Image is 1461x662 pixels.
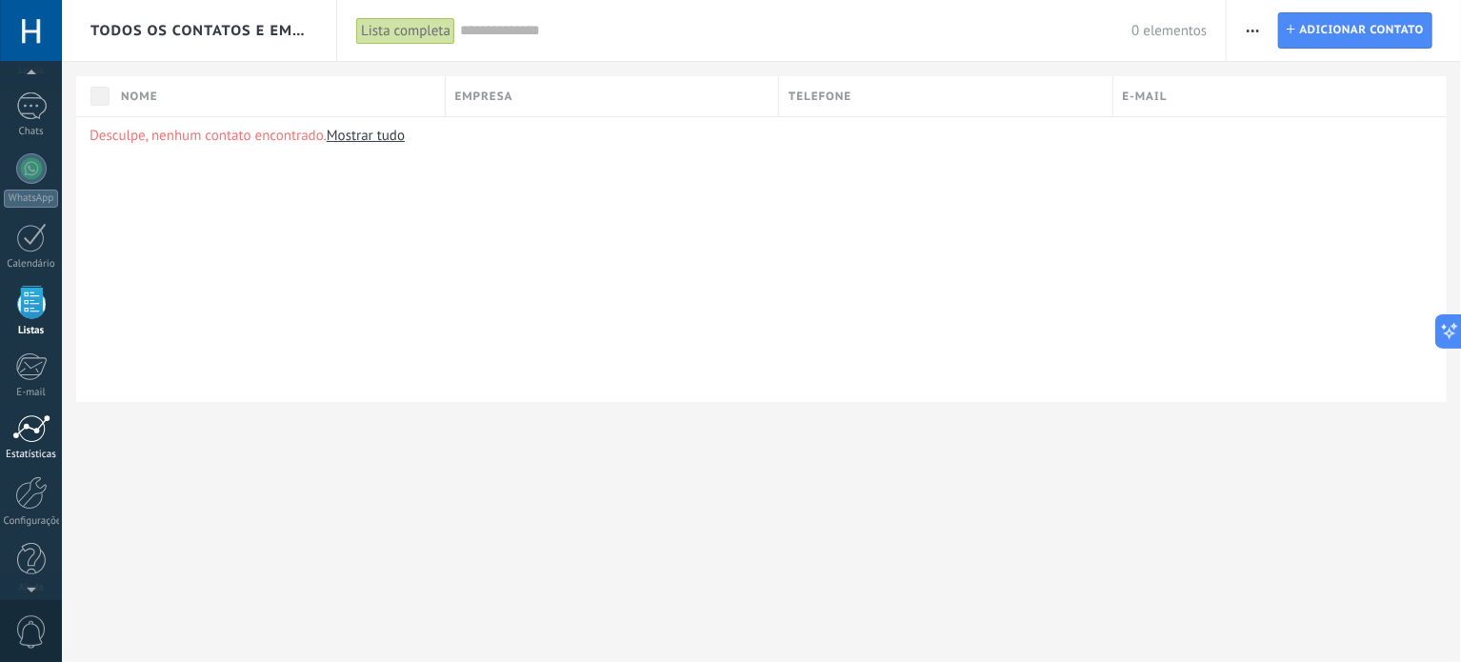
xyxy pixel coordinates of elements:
div: Estatísticas [4,449,59,461]
div: Configurações [4,515,59,528]
div: Listas [4,325,59,337]
div: Chats [4,126,59,138]
div: Calendário [4,258,59,271]
div: Lista completa [356,17,455,45]
span: Telefone [789,88,851,106]
span: Nome [121,88,158,106]
a: Mostrar tudo [327,127,405,145]
div: WhatsApp [4,190,58,208]
button: Mais [1239,12,1267,49]
span: Empresa [455,88,513,106]
span: 0 elementos [1131,22,1207,40]
div: E-mail [4,387,59,399]
p: Desculpe, nenhum contato encontrado. [90,127,1433,145]
span: Todos os contatos e Empresas [90,22,310,40]
span: E-mail [1123,88,1168,106]
span: Adicionar contato [1299,13,1424,48]
a: Adicionar contato [1278,12,1432,49]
